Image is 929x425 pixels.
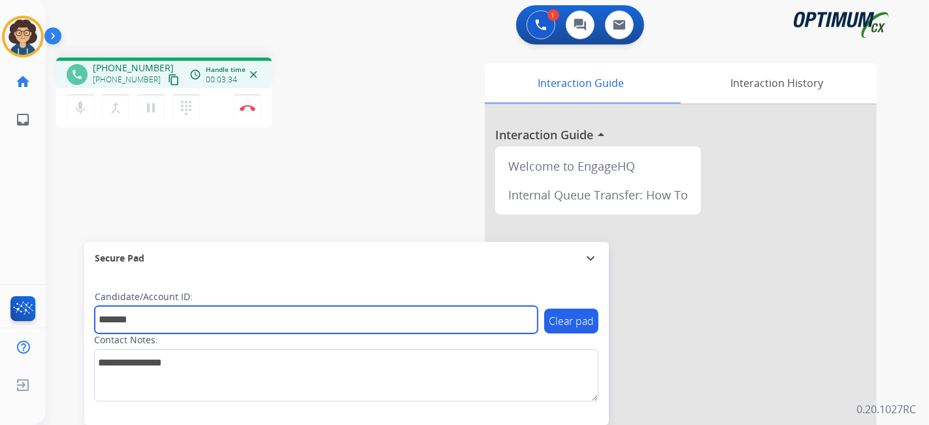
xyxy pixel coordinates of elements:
span: 00:03:34 [206,75,237,85]
div: Welcome to EngageHQ [500,152,696,180]
mat-icon: close [248,69,259,80]
span: [PHONE_NUMBER] [93,61,174,75]
label: Contact Notes: [94,333,158,347]
label: Candidate/Account ID: [95,290,193,303]
mat-icon: phone [71,69,83,80]
div: Interaction Guide [485,63,677,103]
span: Secure Pad [95,252,144,265]
span: [PHONE_NUMBER] [93,75,161,85]
mat-icon: dialpad [178,100,194,116]
mat-icon: mic [73,100,88,116]
img: control [240,105,255,111]
button: Clear pad [544,309,598,333]
div: Interaction History [677,63,877,103]
div: 1 [547,9,559,21]
span: Handle time [206,65,246,75]
p: 0.20.1027RC [856,401,916,417]
mat-icon: content_copy [168,74,180,86]
img: avatar [5,18,41,55]
mat-icon: merge_type [108,100,123,116]
mat-icon: expand_more [583,250,598,266]
mat-icon: pause [143,100,159,116]
mat-icon: home [15,74,31,90]
mat-icon: inbox [15,112,31,127]
mat-icon: access_time [189,69,201,80]
div: Internal Queue Transfer: How To [500,180,696,209]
